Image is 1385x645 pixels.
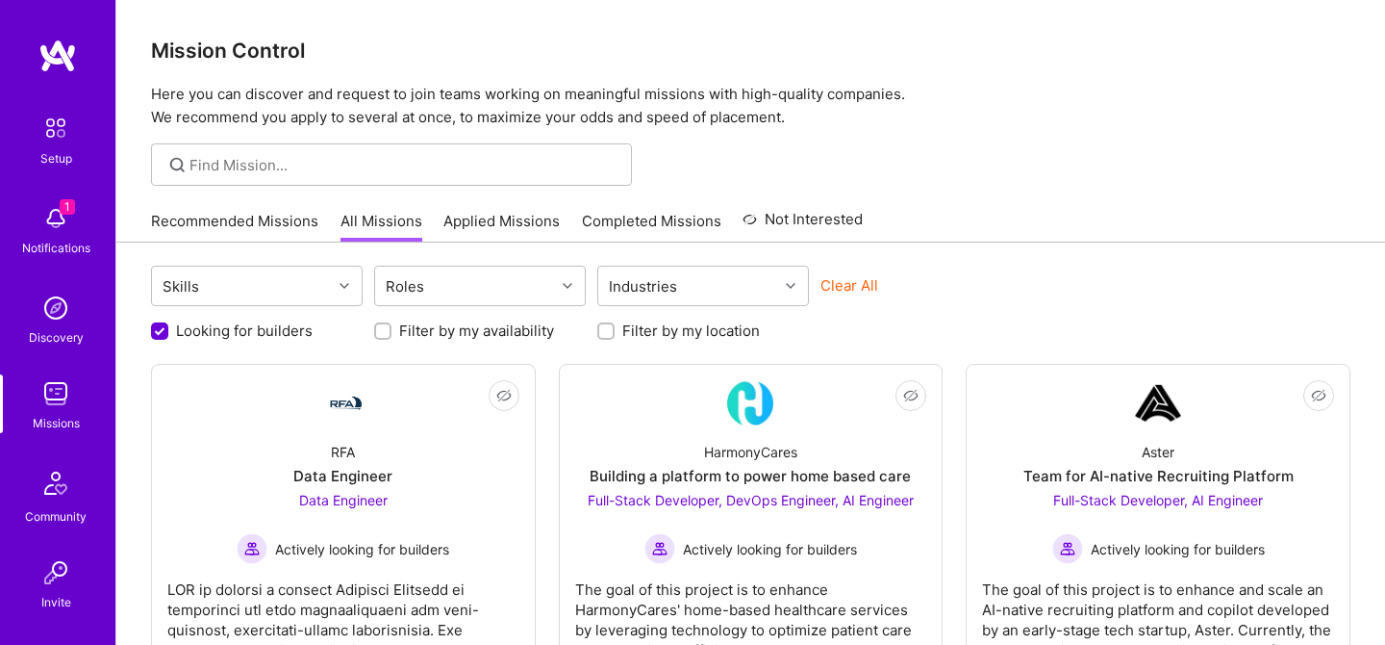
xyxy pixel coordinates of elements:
div: Skills [158,272,204,300]
img: Company Logo [320,392,366,415]
i: icon EyeClosed [903,388,919,403]
div: Invite [41,592,71,612]
a: Completed Missions [582,211,721,243]
img: discovery [37,289,75,327]
label: Filter by my availability [399,321,554,341]
span: Full-Stack Developer, AI Engineer [1053,492,1263,508]
img: teamwork [37,374,75,413]
span: 1 [60,199,75,215]
img: Community [33,460,79,506]
input: Find Mission... [189,155,617,175]
div: Discovery [29,327,84,348]
i: icon Chevron [563,281,572,291]
div: Industries [604,272,682,300]
span: Actively looking for builders [683,539,857,559]
h3: Mission Control [151,39,1350,63]
div: Data Engineer [293,466,392,486]
i: icon EyeClosed [496,388,512,403]
span: Full-Stack Developer, DevOps Engineer, AI Engineer [588,492,914,508]
img: Company Logo [727,380,773,426]
img: Actively looking for builders [1052,533,1083,564]
img: bell [37,199,75,238]
p: Here you can discover and request to join teams working on meaningful missions with high-quality ... [151,83,1350,129]
span: Actively looking for builders [1091,539,1265,559]
span: Data Engineer [299,492,388,508]
div: Missions [33,413,80,433]
a: Applied Missions [443,211,560,243]
i: icon SearchGrey [166,154,189,176]
span: Actively looking for builders [275,539,449,559]
a: Recommended Missions [151,211,318,243]
i: icon Chevron [786,281,795,291]
div: RFA [331,442,355,462]
i: icon Chevron [340,281,349,291]
img: logo [38,39,77,73]
div: Aster [1142,442,1174,462]
div: Community [25,506,87,527]
div: HarmonyCares [704,442,797,462]
div: Team for AI-native Recruiting Platform [1023,466,1294,486]
img: Actively looking for builders [237,533,267,564]
img: Invite [37,554,75,592]
a: Not Interested [743,208,863,243]
div: Building a platform to power home based care [590,466,911,486]
i: icon EyeClosed [1311,388,1326,403]
label: Looking for builders [176,321,313,341]
label: Filter by my location [622,321,760,341]
div: Roles [381,272,429,300]
a: All Missions [340,211,422,243]
div: Notifications [22,238,90,258]
img: Company Logo [1135,380,1181,426]
img: Actively looking for builders [644,533,675,564]
div: Setup [40,148,72,168]
img: setup [36,108,76,148]
button: Clear All [820,275,878,296]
